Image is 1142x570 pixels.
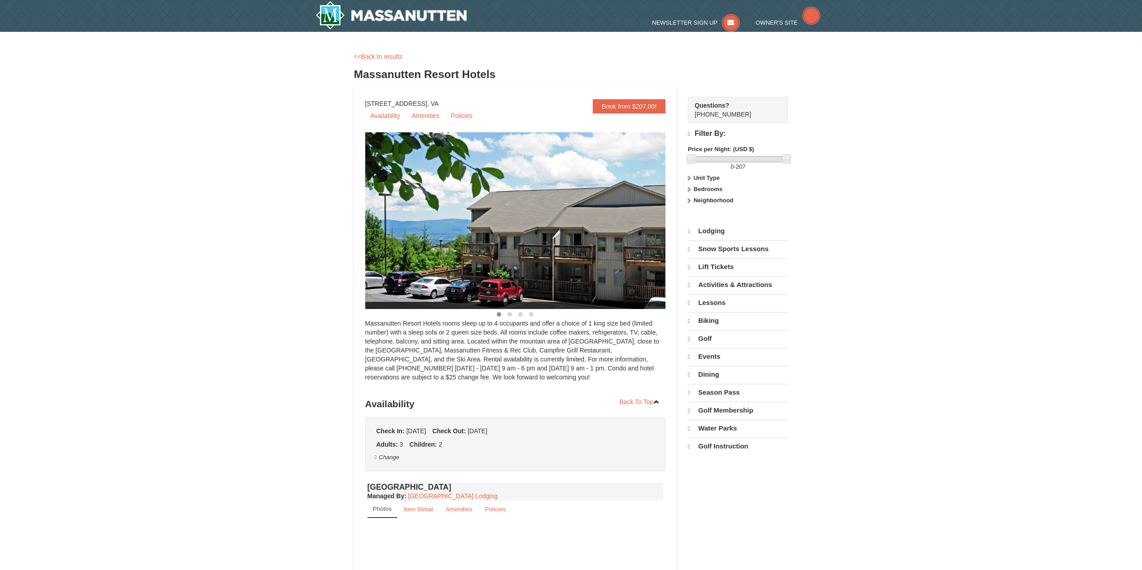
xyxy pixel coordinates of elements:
span: 0 [731,163,734,170]
strong: : [368,492,407,500]
img: 19219026-1-e3b4ac8e.jpg [365,132,688,309]
strong: Adults: [376,441,398,448]
strong: Price per Night: (USD $) [688,146,754,152]
a: Season Pass [688,384,788,401]
a: Newsletter Sign Up [652,19,740,26]
a: Amenities [440,500,478,518]
a: Photos [368,500,397,518]
a: Dining [688,366,788,383]
span: 207 [736,163,746,170]
strong: Children: [409,441,437,448]
span: 3 [400,441,403,448]
strong: Questions? [695,102,729,109]
a: Biking [688,312,788,329]
a: Golf Instruction [688,438,788,455]
small: Policies [485,506,506,513]
a: Availability [365,109,406,122]
small: Item Detail [404,506,433,513]
a: Massanutten Resort [315,1,467,30]
label: - [688,162,788,171]
a: Amenities [406,109,444,122]
a: Golf Membership [688,402,788,419]
button: Change [374,453,400,462]
span: Managed By [368,492,404,500]
a: Lodging [688,223,788,239]
a: <<Back to results [354,53,403,60]
strong: Check In: [376,427,405,435]
a: Golf [688,330,788,347]
h3: Massanutten Resort Hotels [354,65,788,83]
a: Owner's Site [756,19,820,26]
a: Policies [446,109,478,122]
a: Back To Top [614,395,666,409]
div: Massanutten Resort Hotels rooms sleep up to 4 occupants and offer a choice of 1 king size bed (li... [365,319,666,391]
a: Activities & Attractions [688,276,788,293]
span: Owner's Site [756,19,798,26]
h4: Filter By: [688,130,788,138]
a: Snow Sports Lessons [688,240,788,257]
a: Lessons [688,294,788,311]
h4: [GEOGRAPHIC_DATA] [368,483,664,492]
strong: Bedrooms [694,186,722,192]
span: [PHONE_NUMBER] [695,101,772,118]
a: Events [688,348,788,365]
a: Item Detail [398,500,439,518]
a: Policies [479,500,512,518]
span: Newsletter Sign Up [652,19,718,26]
strong: Check Out: [432,427,466,435]
a: Water Parks [688,420,788,437]
strong: Unit Type [694,174,720,181]
img: Massanutten Resort Logo [315,1,467,30]
small: Amenities [446,506,473,513]
h3: Availability [365,395,666,413]
span: [DATE] [406,427,426,435]
span: 2 [439,441,442,448]
a: Book from $207.00! [593,99,665,113]
a: Lift Tickets [688,258,788,275]
strong: Neighborhood [694,197,734,204]
small: Photos [373,505,392,512]
a: [GEOGRAPHIC_DATA] Lodging [408,492,498,500]
span: [DATE] [468,427,487,435]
